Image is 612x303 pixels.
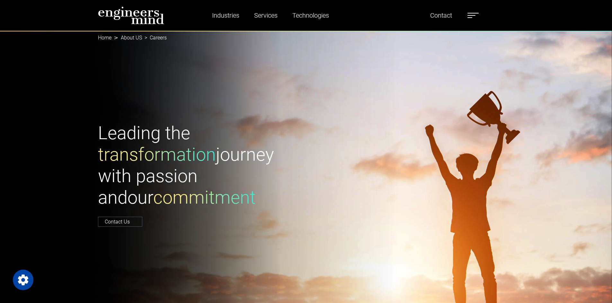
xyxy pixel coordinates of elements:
a: About US [121,35,142,41]
span: commitment [153,187,256,208]
a: Home [98,35,111,41]
a: Services [252,8,280,23]
a: Contact Us [98,217,142,227]
img: logo [98,6,164,24]
a: Technologies [290,8,332,23]
li: Careers [142,34,167,42]
a: Contact [428,8,455,23]
a: Industries [209,8,242,23]
h1: Leading the journey with passion and our [98,122,302,209]
span: transformation [98,144,216,165]
nav: breadcrumb [98,31,514,45]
